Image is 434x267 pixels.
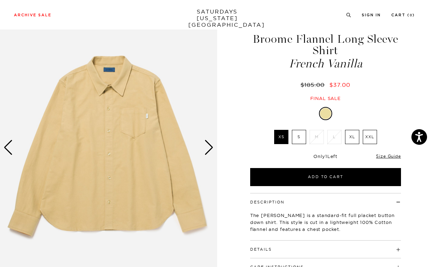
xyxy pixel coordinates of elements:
[14,13,51,17] a: Archive Sale
[204,140,214,155] div: Next slide
[363,130,377,144] label: XXL
[292,130,306,144] label: S
[325,153,327,159] span: 1
[250,212,401,233] p: The [PERSON_NAME] is a standard-fit full placket button down shirt. This style is cut in a lightw...
[376,153,401,159] a: Size Guide
[329,81,350,88] span: $37.00
[249,33,402,69] h1: Broome Flannel Long Sleeve Shirt
[301,81,327,88] del: $185.00
[345,130,359,144] label: XL
[249,58,402,69] span: French Vanilla
[391,13,415,17] a: Cart (0)
[188,8,246,28] a: SATURDAYS[US_STATE][GEOGRAPHIC_DATA]
[3,140,13,155] div: Previous slide
[250,168,401,186] button: Add to Cart
[362,13,381,17] a: Sign In
[250,200,285,204] button: Description
[410,14,412,17] small: 0
[274,130,288,144] label: XS
[250,248,272,251] button: Details
[249,95,402,101] div: Final sale
[250,153,401,159] div: Only Left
